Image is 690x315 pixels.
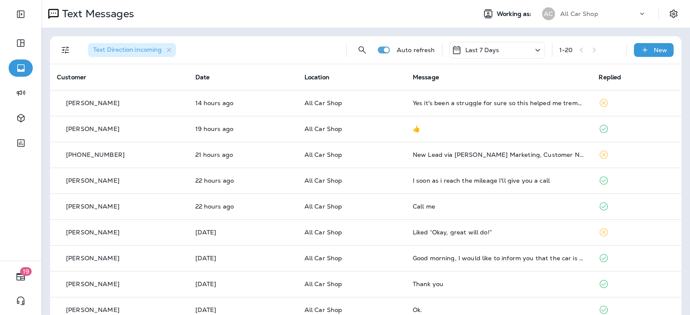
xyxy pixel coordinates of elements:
[66,229,119,236] p: [PERSON_NAME]
[413,281,585,287] div: Thank you
[413,229,585,236] div: Liked “Okay, great will do!”
[354,41,371,59] button: Search Messages
[195,281,291,287] p: Sep 26, 2025 12:42 PM
[465,47,499,53] p: Last 7 Days
[66,100,119,106] p: [PERSON_NAME]
[57,73,86,81] span: Customer
[304,177,342,184] span: All Car Shop
[497,10,533,18] span: Working as:
[559,47,573,53] div: 1 - 20
[93,46,162,53] span: Text Direction : Incoming
[599,73,621,81] span: Replied
[59,7,134,20] p: Text Messages
[413,177,585,184] div: I soon as i reach the mileage I'll give you a call
[20,267,32,276] span: 19
[666,6,681,22] button: Settings
[304,228,342,236] span: All Car Shop
[413,203,585,210] div: Call me
[304,203,342,210] span: All Car Shop
[304,151,342,159] span: All Car Shop
[413,151,585,158] div: New Lead via Merrick Marketing, Customer Name: Paula C., Contact info: Masked phone number availa...
[57,41,74,59] button: Filters
[195,255,291,262] p: Sep 28, 2025 08:40 AM
[88,43,176,57] div: Text Direction:Incoming
[66,281,119,287] p: [PERSON_NAME]
[195,151,291,158] p: Oct 2, 2025 12:50 PM
[413,73,439,81] span: Message
[195,177,291,184] p: Oct 2, 2025 11:31 AM
[304,280,342,288] span: All Car Shop
[195,73,210,81] span: Date
[304,125,342,133] span: All Car Shop
[66,203,119,210] p: [PERSON_NAME]
[195,229,291,236] p: Sep 30, 2025 11:06 AM
[304,306,342,314] span: All Car Shop
[66,306,119,313] p: [PERSON_NAME]
[413,125,585,132] div: 👍
[66,177,119,184] p: [PERSON_NAME]
[304,73,329,81] span: Location
[304,254,342,262] span: All Car Shop
[413,100,585,106] div: Yes it's been a struggle for sure so this helped me tremendously and couldn't have came at a bett...
[66,151,125,158] p: [PHONE_NUMBER]
[304,99,342,107] span: All Car Shop
[560,10,598,17] p: All Car Shop
[195,306,291,313] p: Sep 25, 2025 04:32 PM
[195,100,291,106] p: Oct 2, 2025 07:17 PM
[542,7,555,20] div: AC
[413,255,585,262] div: Good morning, I would like to inform you that the car is no longer cooling today after I brought ...
[66,255,119,262] p: [PERSON_NAME]
[397,47,435,53] p: Auto refresh
[413,306,585,313] div: Ok.
[654,47,667,53] p: New
[9,268,33,285] button: 19
[195,203,291,210] p: Oct 2, 2025 11:25 AM
[195,125,291,132] p: Oct 2, 2025 02:10 PM
[9,6,33,23] button: Expand Sidebar
[66,125,119,132] p: [PERSON_NAME]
